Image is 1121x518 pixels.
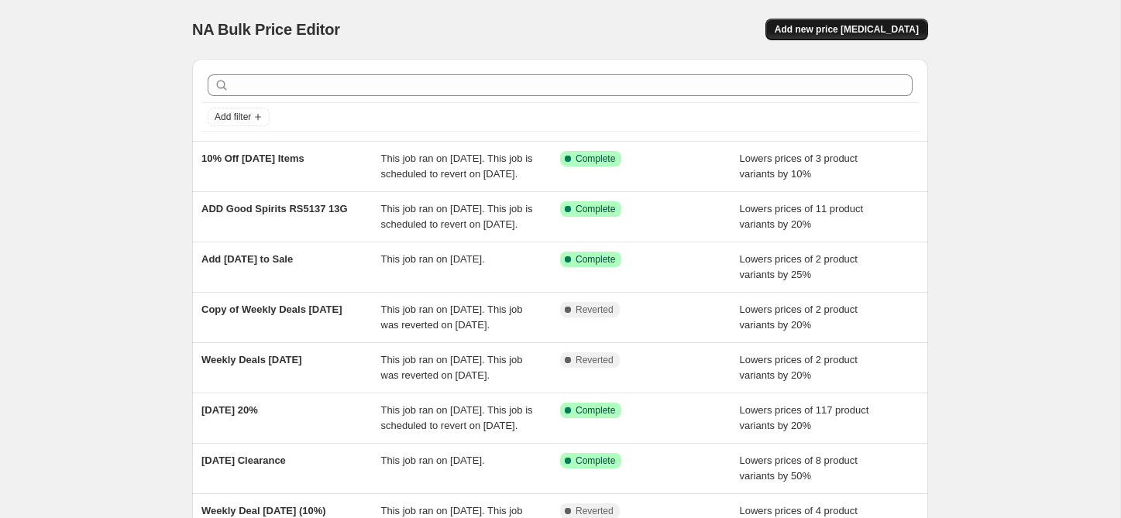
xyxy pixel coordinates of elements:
span: Add new price [MEDICAL_DATA] [775,23,919,36]
span: Complete [576,203,615,215]
span: Lowers prices of 2 product variants by 25% [740,253,858,280]
button: Add new price [MEDICAL_DATA] [765,19,928,40]
span: This job ran on [DATE]. [381,455,485,466]
span: Complete [576,153,615,165]
span: 10% Off [DATE] Items [201,153,304,164]
span: This job ran on [DATE]. This job was reverted on [DATE]. [381,354,523,381]
span: Add filter [215,111,251,123]
span: Reverted [576,304,614,316]
span: This job ran on [DATE]. This job is scheduled to revert on [DATE]. [381,404,533,431]
span: This job ran on [DATE]. This job is scheduled to revert on [DATE]. [381,203,533,230]
span: [DATE] 20% [201,404,258,416]
span: Lowers prices of 117 product variants by 20% [740,404,869,431]
span: Complete [576,404,615,417]
span: Weekly Deal [DATE] (10%) [201,505,326,516]
span: This job ran on [DATE]. This job is scheduled to revert on [DATE]. [381,153,533,180]
span: ADD Good Spirits RS5137 13G [201,203,348,214]
span: Add [DATE] to Sale [201,253,293,265]
span: Lowers prices of 8 product variants by 50% [740,455,858,482]
span: Lowers prices of 3 product variants by 10% [740,153,858,180]
span: Complete [576,253,615,266]
span: Weekly Deals [DATE] [201,354,302,365]
span: Complete [576,455,615,467]
span: Reverted [576,354,614,366]
span: Lowers prices of 11 product variants by 20% [740,203,864,230]
span: [DATE] Clearance [201,455,286,466]
span: NA Bulk Price Editor [192,21,340,38]
span: Copy of Weekly Deals [DATE] [201,304,342,315]
span: This job ran on [DATE]. This job was reverted on [DATE]. [381,304,523,331]
span: Lowers prices of 2 product variants by 20% [740,304,858,331]
button: Add filter [208,108,270,126]
span: Lowers prices of 2 product variants by 20% [740,354,858,381]
span: Reverted [576,505,614,517]
span: This job ran on [DATE]. [381,253,485,265]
